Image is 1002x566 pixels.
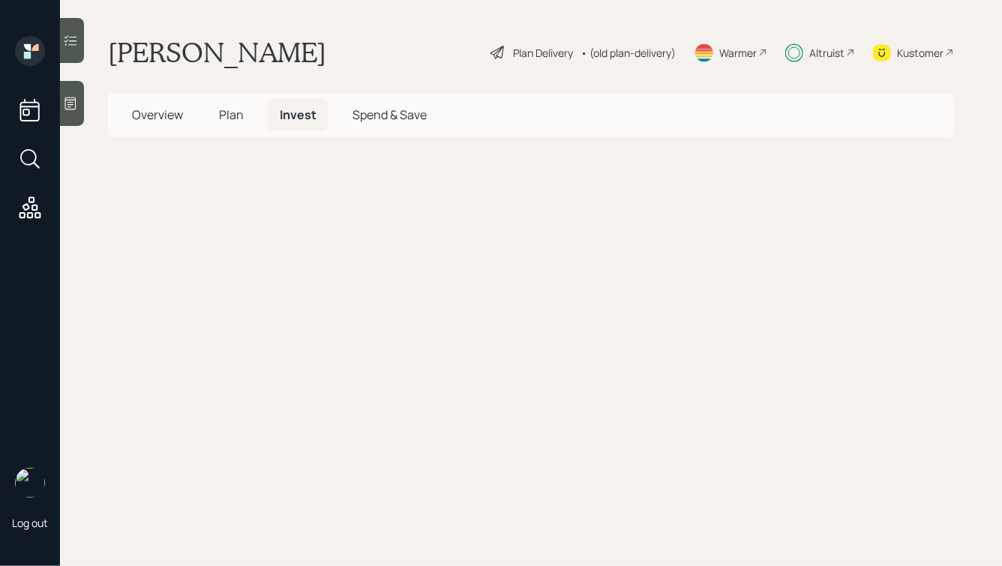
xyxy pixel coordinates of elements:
h1: [PERSON_NAME] [108,36,326,69]
div: Plan Delivery [513,45,573,61]
div: Warmer [719,45,757,61]
div: Log out [12,516,48,530]
span: Overview [132,106,183,123]
img: hunter_neumayer.jpg [15,468,45,498]
div: Altruist [809,45,844,61]
span: Spend & Save [352,106,427,123]
span: Invest [280,106,316,123]
div: • (old plan-delivery) [580,45,676,61]
div: Kustomer [897,45,943,61]
span: Plan [219,106,244,123]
